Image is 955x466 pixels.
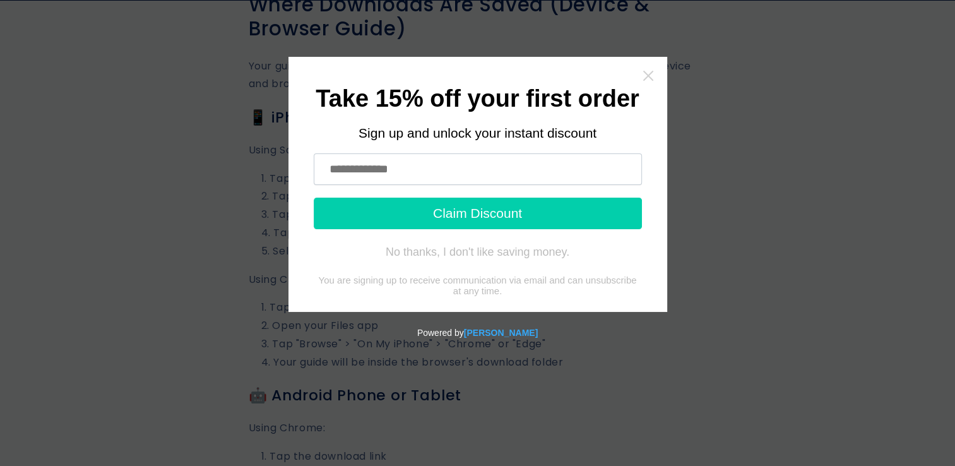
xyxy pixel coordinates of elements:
div: Sign up and unlock your instant discount [314,126,642,141]
button: Claim Discount [314,198,642,229]
div: Powered by [5,312,950,354]
h1: Take 15% off your first order [314,88,642,109]
div: You are signing up to receive communication via email and can unsubscribe at any time. [314,275,642,296]
div: No thanks, I don't like saving money. [386,246,569,258]
a: Close widget [642,69,655,82]
a: Powered by Tydal [464,328,538,338]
